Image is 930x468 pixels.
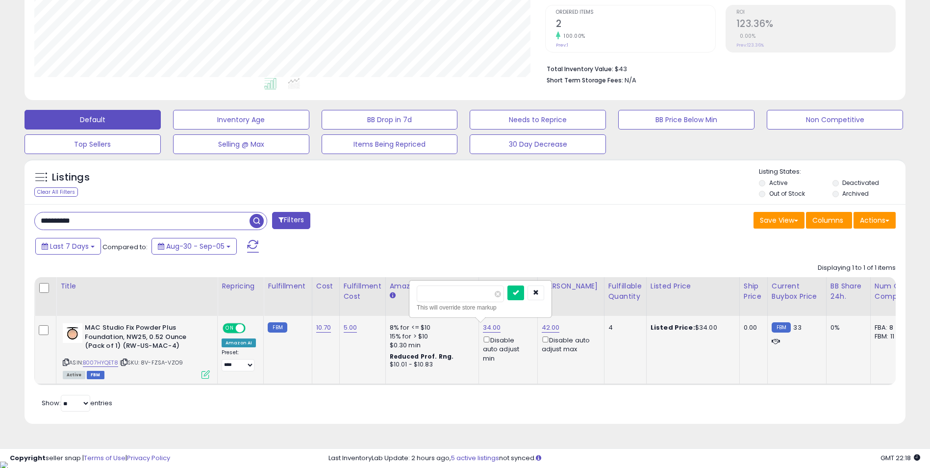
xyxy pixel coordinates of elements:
div: ASIN: [63,323,210,378]
small: Amazon Fees. [390,291,396,300]
div: $10.01 - $10.83 [390,361,471,369]
span: FBM [87,371,104,379]
b: Short Term Storage Fees: [547,76,623,84]
img: 3158-2EK7vL._SL40_.jpg [63,323,82,343]
button: Top Sellers [25,134,161,154]
button: Non Competitive [767,110,903,130]
div: Disable auto adjust min [483,335,530,363]
div: Displaying 1 to 1 of 1 items [818,263,896,273]
div: Num of Comp. [875,281,910,302]
div: BB Share 24h. [830,281,866,302]
button: Save View [754,212,804,229]
div: Clear All Filters [34,187,78,197]
div: Fulfillment [268,281,307,291]
span: Aug-30 - Sep-05 [166,241,225,251]
button: Last 7 Days [35,238,101,255]
span: Compared to: [102,242,148,252]
button: Selling @ Max [173,134,309,154]
b: MAC Studio Fix Powder Plus Foundation, NW25, 0.52 Ounce (Pack of 1) (RW-US-MAC-4) [85,323,204,353]
label: Out of Stock [769,189,805,198]
small: 0.00% [736,32,756,40]
div: Current Buybox Price [772,281,822,302]
a: 5 active listings [451,453,499,463]
div: Amazon AI [222,338,256,347]
span: Last 7 Days [50,241,89,251]
button: BB Price Below Min [618,110,754,130]
span: All listings currently available for purchase on Amazon [63,371,85,379]
span: Columns [812,215,843,225]
label: Archived [842,189,869,198]
div: Disable auto adjust max [542,335,597,354]
div: 0% [830,323,863,332]
small: 100.00% [560,32,585,40]
button: Aug-30 - Sep-05 [151,238,237,255]
button: BB Drop in 7d [322,110,458,130]
button: Inventory Age [173,110,309,130]
div: $0.30 min [390,341,471,350]
div: Preset: [222,349,256,371]
button: 30 Day Decrease [470,134,606,154]
div: Last InventoryLab Update: 2 hours ago, not synced. [328,454,920,463]
b: Reduced Prof. Rng. [390,352,454,361]
span: | SKU: 8V-FZSA-VZO9 [120,359,183,366]
a: Terms of Use [84,453,126,463]
a: 42.00 [542,323,560,333]
button: Columns [806,212,852,229]
div: Title [60,281,213,291]
div: Listed Price [651,281,735,291]
small: FBM [268,322,287,333]
a: Privacy Policy [127,453,170,463]
div: Fulfillment Cost [344,281,381,302]
li: $43 [547,62,888,74]
div: Fulfillable Quantity [608,281,642,302]
small: Prev: 1 [556,42,568,48]
a: 10.70 [316,323,331,333]
span: 33 [793,323,801,332]
a: 5.00 [344,323,357,333]
div: [PERSON_NAME] [542,281,600,291]
b: Listed Price: [651,323,695,332]
strong: Copyright [10,453,46,463]
button: Default [25,110,161,130]
div: 15% for > $10 [390,332,471,341]
a: 34.00 [483,323,501,333]
div: Cost [316,281,335,291]
div: seller snap | | [10,454,170,463]
h2: 2 [556,18,715,31]
div: Ship Price [744,281,763,302]
span: ROI [736,10,895,15]
div: Repricing [222,281,259,291]
h5: Listings [52,171,90,184]
div: Amazon Fees [390,281,475,291]
div: $34.00 [651,323,732,332]
small: Prev: 123.36% [736,42,764,48]
div: FBM: 11 [875,332,907,341]
span: Show: entries [42,398,112,408]
button: Actions [854,212,896,229]
span: ON [224,324,236,333]
button: Items Being Repriced [322,134,458,154]
div: 8% for <= $10 [390,323,471,332]
h2: 123.36% [736,18,895,31]
div: 4 [608,323,639,332]
div: FBA: 8 [875,323,907,332]
span: N/A [625,76,636,85]
button: Filters [272,212,310,229]
a: B007HYQET8 [83,359,118,367]
label: Active [769,179,787,187]
small: FBM [772,322,791,333]
span: 2025-09-13 22:18 GMT [880,453,920,463]
div: This will override store markup [417,303,544,312]
button: Needs to Reprice [470,110,606,130]
div: 0.00 [744,323,760,332]
label: Deactivated [842,179,879,187]
b: Total Inventory Value: [547,65,613,73]
span: Ordered Items [556,10,715,15]
p: Listing States: [759,167,905,177]
span: OFF [244,324,260,333]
